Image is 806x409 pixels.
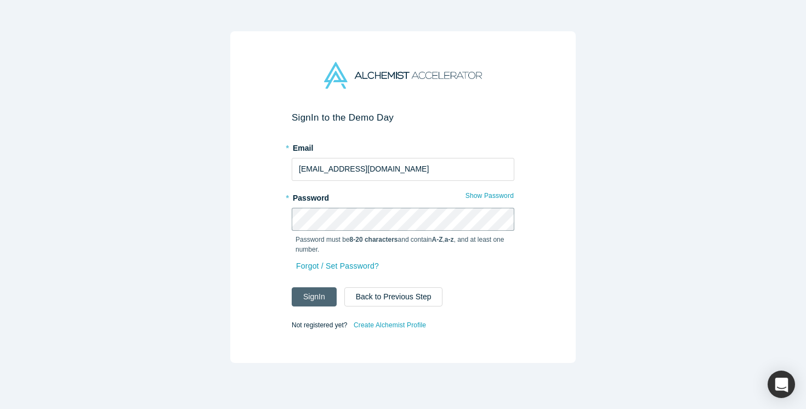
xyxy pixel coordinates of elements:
[296,257,379,276] a: Forgot / Set Password?
[465,189,514,203] button: Show Password
[292,189,514,204] label: Password
[292,321,347,328] span: Not registered yet?
[432,236,443,243] strong: A-Z
[350,236,398,243] strong: 8-20 characters
[292,139,514,154] label: Email
[344,287,443,306] button: Back to Previous Step
[296,235,510,254] p: Password must be and contain , , and at least one number.
[353,318,427,332] a: Create Alchemist Profile
[292,112,514,123] h2: Sign In to the Demo Day
[445,236,454,243] strong: a-z
[292,287,337,306] button: SignIn
[324,62,482,89] img: Alchemist Accelerator Logo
